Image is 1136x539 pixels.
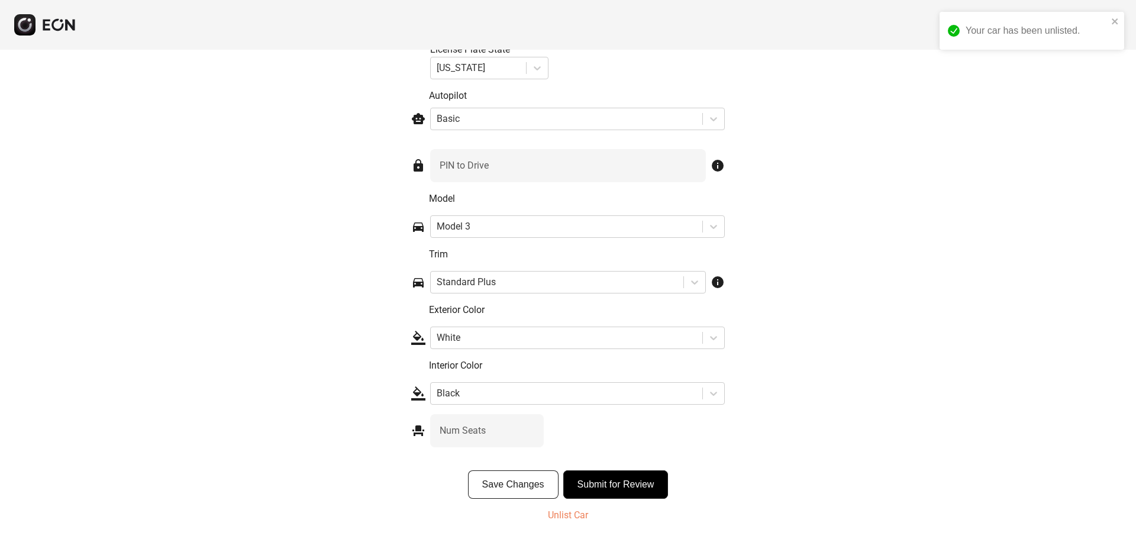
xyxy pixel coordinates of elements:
[429,359,725,373] p: Interior Color
[548,508,588,522] p: Unlist Car
[411,159,425,173] span: lock
[966,24,1108,38] div: Your car has been unlisted.
[429,303,725,317] p: Exterior Color
[411,275,425,289] span: directions_car
[429,192,725,206] p: Model
[411,220,425,234] span: directions_car
[411,424,425,438] span: event_seat
[429,247,725,262] p: Trim
[468,470,559,499] button: Save Changes
[411,112,425,126] span: smart_toy
[711,159,725,173] span: info
[440,424,486,438] label: Num Seats
[429,89,725,103] p: Autopilot
[563,470,669,499] button: Submit for Review
[411,386,425,401] span: format_color_fill
[711,275,725,289] span: info
[1111,17,1119,26] button: close
[411,331,425,345] span: format_color_fill
[430,43,548,57] div: License Plate State
[440,159,489,173] label: PIN to Drive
